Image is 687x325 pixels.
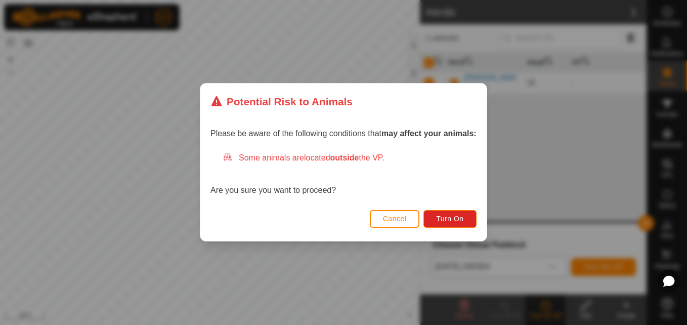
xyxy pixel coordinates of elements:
[381,130,477,138] strong: may affect your animals:
[210,152,477,197] div: Are you sure you want to proceed?
[223,152,477,165] div: Some animals are
[210,94,353,109] div: Potential Risk to Animals
[383,215,407,223] span: Cancel
[330,154,359,162] strong: outside
[304,154,384,162] span: located the VP.
[424,210,477,228] button: Turn On
[210,130,477,138] span: Please be aware of the following conditions that
[437,215,464,223] span: Turn On
[370,210,420,228] button: Cancel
